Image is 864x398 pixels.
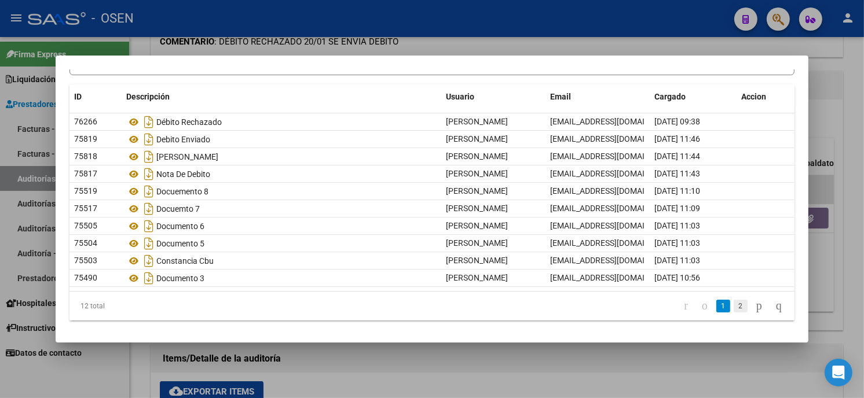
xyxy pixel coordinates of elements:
span: 75505 [74,221,97,230]
span: 75504 [74,238,97,248]
datatable-header-cell: ID [69,84,122,109]
div: Nota De Debito [126,165,437,183]
span: [EMAIL_ADDRESS][DOMAIN_NAME] [550,204,679,213]
span: ID [74,92,82,101]
a: go to last page [771,300,787,312]
span: [PERSON_NAME] [446,117,508,126]
span: 75503 [74,256,97,265]
span: [PERSON_NAME] [446,238,508,248]
span: 75517 [74,204,97,213]
span: [PERSON_NAME] [446,152,508,161]
span: [DATE] 11:09 [654,204,700,213]
span: [PERSON_NAME] [446,273,508,282]
span: [DATE] 11:43 [654,169,700,178]
i: Descargar documento [141,234,156,253]
a: go to first page [679,300,693,312]
datatable-header-cell: Descripción [122,84,441,109]
span: [PERSON_NAME] [446,169,508,178]
span: [DATE] 09:38 [654,117,700,126]
span: 76266 [74,117,97,126]
div: 12 total [69,292,213,320]
div: Docuemento 8 [126,182,437,201]
span: [PERSON_NAME] [446,186,508,196]
div: Documento 6 [126,217,437,235]
span: [EMAIL_ADDRESS][DOMAIN_NAME] [550,256,679,265]
i: Descargar documento [141,148,156,166]
span: [DATE] 11:03 [654,238,700,248]
div: Constancia Cbu [126,252,437,270]
span: [EMAIL_ADDRESS][DOMAIN_NAME] [550,186,679,196]
span: [PERSON_NAME] [446,221,508,230]
span: Accion [741,92,766,101]
i: Descargar documento [141,113,156,131]
div: Documento 5 [126,234,437,253]
a: go to previous page [697,300,713,312]
span: [DATE] 11:03 [654,256,700,265]
span: Usuario [446,92,474,101]
span: [EMAIL_ADDRESS][DOMAIN_NAME] [550,238,679,248]
span: [EMAIL_ADDRESS][DOMAIN_NAME] [550,221,679,230]
span: Descripción [126,92,170,101]
i: Descargar documento [141,252,156,270]
datatable-header-cell: Accion [737,84,795,109]
span: [DATE] 10:56 [654,273,700,282]
span: [DATE] 11:03 [654,221,700,230]
span: Cargado [654,92,686,101]
span: [EMAIL_ADDRESS][DOMAIN_NAME] [550,152,679,161]
i: Descargar documento [141,182,156,201]
span: [EMAIL_ADDRESS][DOMAIN_NAME] [550,117,679,126]
i: Descargar documento [141,165,156,183]
datatable-header-cell: Cargado [650,84,737,109]
span: [DATE] 11:44 [654,152,700,161]
i: Descargar documento [141,130,156,149]
span: [DATE] 11:46 [654,134,700,143]
div: Debito Enviado [126,130,437,149]
span: Email [550,92,571,101]
datatable-header-cell: Email [546,84,650,109]
span: [DATE] 11:10 [654,186,700,196]
datatable-header-cell: Usuario [441,84,546,109]
li: page 1 [715,296,732,316]
i: Descargar documento [141,269,156,288]
span: [EMAIL_ADDRESS][DOMAIN_NAME] [550,169,679,178]
div: Open Intercom Messenger [825,359,852,386]
span: [EMAIL_ADDRESS][DOMAIN_NAME] [550,273,679,282]
span: 75819 [74,134,97,143]
a: go to next page [751,300,767,312]
i: Descargar documento [141,217,156,235]
span: 75817 [74,169,97,178]
span: 75519 [74,186,97,196]
li: page 2 [732,296,749,316]
span: [PERSON_NAME] [446,256,508,265]
div: Docuemto 7 [126,200,437,218]
span: [EMAIL_ADDRESS][DOMAIN_NAME] [550,134,679,143]
span: [PERSON_NAME] [446,134,508,143]
span: 75818 [74,152,97,161]
span: 75490 [74,273,97,282]
i: Descargar documento [141,200,156,218]
span: [PERSON_NAME] [446,204,508,213]
div: Débito Rechazado [126,113,437,131]
div: Documento 3 [126,269,437,288]
div: [PERSON_NAME] [126,148,437,166]
a: 1 [716,300,730,312]
a: 2 [734,300,748,312]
